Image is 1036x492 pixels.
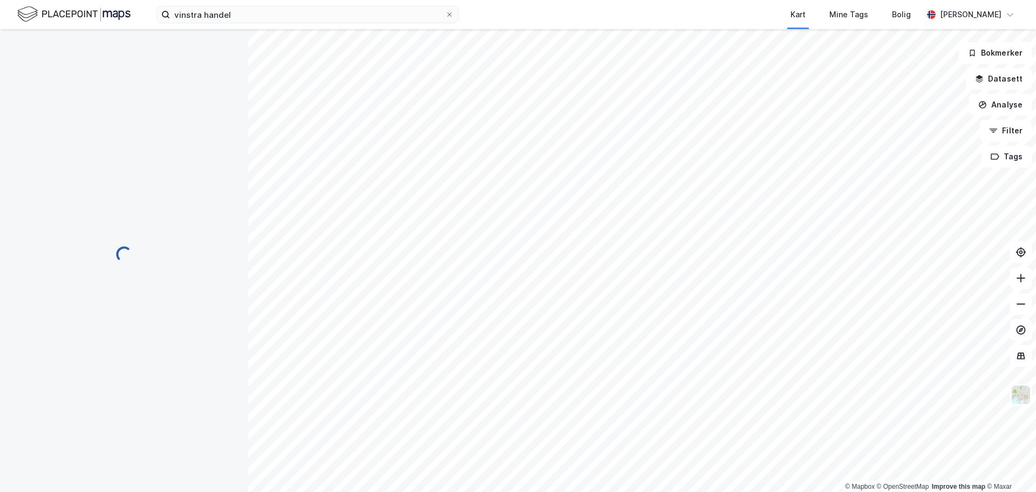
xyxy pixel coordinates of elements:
[969,94,1032,116] button: Analyse
[845,483,875,490] a: Mapbox
[932,483,985,490] a: Improve this map
[829,8,868,21] div: Mine Tags
[966,68,1032,90] button: Datasett
[982,146,1032,167] button: Tags
[982,440,1036,492] iframe: Chat Widget
[115,246,133,263] img: spinner.a6d8c91a73a9ac5275cf975e30b51cfb.svg
[17,5,131,24] img: logo.f888ab2527a4732fd821a326f86c7f29.svg
[959,42,1032,64] button: Bokmerker
[170,6,445,23] input: Søk på adresse, matrikkel, gårdeiere, leietakere eller personer
[1011,385,1031,405] img: Z
[877,483,929,490] a: OpenStreetMap
[892,8,911,21] div: Bolig
[790,8,806,21] div: Kart
[940,8,1001,21] div: [PERSON_NAME]
[980,120,1032,141] button: Filter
